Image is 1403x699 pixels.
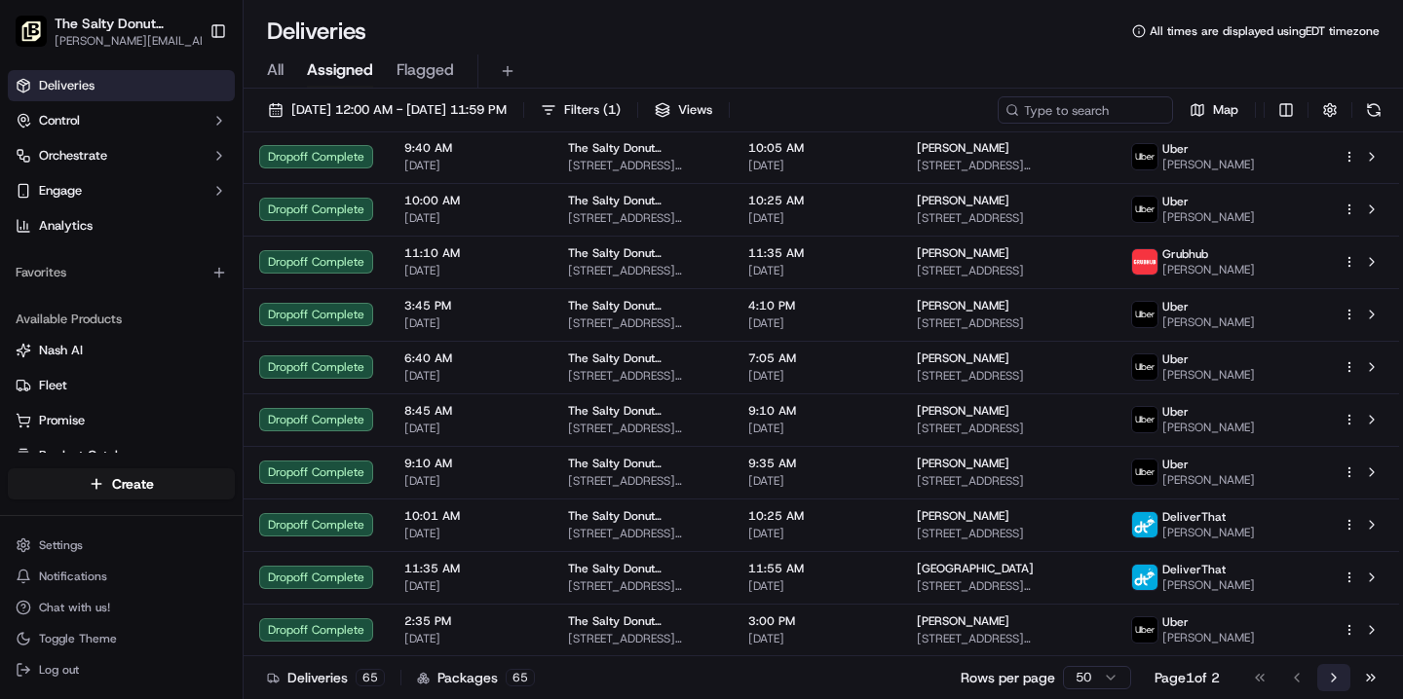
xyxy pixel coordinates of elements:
div: Deliveries [267,668,385,687]
span: The Salty Donut ([GEOGRAPHIC_DATA]) [568,350,717,366]
span: 7:05 AM [748,350,886,366]
span: [STREET_ADDRESS] [917,526,1100,541]
div: Favorites [8,257,235,288]
img: uber-new-logo.jpeg [1132,354,1157,380]
button: Fleet [8,370,235,401]
span: 11:35 AM [748,245,886,261]
span: [DATE] [748,578,886,594]
span: Nash AI [39,342,83,359]
button: Views [646,96,721,124]
span: Product Catalog [39,447,133,464]
span: [DATE] [748,315,886,331]
span: 9:10 AM [748,403,886,419]
span: [PERSON_NAME] [917,193,1009,208]
img: 5e692f75ce7d37001a5d71f1 [1132,249,1157,275]
span: Filters [564,101,621,119]
img: uber-new-logo.jpeg [1132,302,1157,327]
span: The Salty Donut ([GEOGRAPHIC_DATA]) [568,403,717,419]
a: Nash AI [16,342,227,359]
span: [PERSON_NAME] [1162,157,1255,172]
span: DeliverThat [1162,562,1226,577]
span: [PERSON_NAME] [917,508,1009,524]
button: [PERSON_NAME][EMAIL_ADDRESS][DOMAIN_NAME] [55,33,220,49]
div: Available Products [8,304,235,335]
img: profile_deliverthat_partner.png [1132,512,1157,537]
button: Filters(1) [532,96,629,124]
span: [STREET_ADDRESS][PERSON_NAME] [568,526,717,541]
a: Deliveries [8,70,235,101]
span: Deliveries [39,77,95,94]
img: uber-new-logo.jpeg [1132,144,1157,169]
button: Settings [8,532,235,559]
span: [DATE] [404,631,537,646]
span: 10:25 AM [748,193,886,208]
span: [DATE] [748,368,886,384]
span: Orchestrate [39,147,107,165]
span: Assigned [307,58,373,82]
div: We're available if you need us! [66,205,246,221]
span: [PERSON_NAME] [917,245,1009,261]
span: [DATE] [748,263,886,278]
img: Nash [19,19,58,58]
span: Grubhub [1162,246,1208,262]
span: Uber [1162,404,1189,420]
span: [DATE] [404,421,537,436]
span: [PERSON_NAME] [917,298,1009,313]
span: 3:00 PM [748,613,886,629]
span: Uber [1162,614,1189,630]
p: Rows per page [961,668,1055,687]
img: uber-new-logo.jpeg [1132,460,1157,485]
span: [DATE] [404,210,537,226]
div: 📗 [19,284,35,300]
span: The Salty Donut ([GEOGRAPHIC_DATA]) [568,298,717,313]
span: [PERSON_NAME] [1162,577,1255,593]
span: [PERSON_NAME] [917,403,1009,419]
img: 1736555255976-a54dd68f-1ca7-489b-9aae-adbdc363a1c4 [19,186,55,221]
span: [STREET_ADDRESS][PERSON_NAME] [568,315,717,331]
span: [DATE] 12:00 AM - [DATE] 11:59 PM [291,101,507,119]
a: Powered byPylon [137,329,236,345]
button: [DATE] 12:00 AM - [DATE] 11:59 PM [259,96,515,124]
span: [STREET_ADDRESS] [917,210,1100,226]
span: [DATE] [404,315,537,331]
input: Got a question? Start typing here... [51,126,351,146]
span: Fleet [39,377,67,394]
div: Packages [417,668,535,687]
span: [PERSON_NAME] [917,140,1009,156]
span: Log out [39,662,79,678]
button: Product Catalog [8,440,235,471]
span: [STREET_ADDRESS][PERSON_NAME] [568,368,717,384]
span: [STREET_ADDRESS][PERSON_NAME] [917,578,1100,594]
span: 9:10 AM [404,456,537,471]
button: Notifications [8,563,235,590]
span: 10:05 AM [748,140,886,156]
span: All times are displayed using EDT timezone [1150,23,1380,39]
span: [DATE] [404,368,537,384]
span: All [267,58,284,82]
a: 📗Knowledge Base [12,275,157,310]
span: Uber [1162,299,1189,314]
span: API Documentation [184,282,313,302]
span: Uber [1162,194,1189,209]
span: Uber [1162,351,1189,367]
span: The Salty Donut ([GEOGRAPHIC_DATA]) [568,193,717,208]
span: 8:45 AM [404,403,537,419]
span: 10:25 AM [748,508,886,524]
span: Analytics [39,217,93,235]
div: 65 [506,669,535,686]
button: Orchestrate [8,140,235,171]
img: uber-new-logo.jpeg [1132,197,1157,222]
span: Settings [39,537,83,553]
span: [DATE] [404,473,537,489]
span: [STREET_ADDRESS][PERSON_NAME] [568,210,717,226]
span: 10:01 AM [404,508,537,524]
p: Welcome 👋 [19,78,355,109]
span: [STREET_ADDRESS] [917,263,1100,278]
div: Start new chat [66,186,320,205]
span: [GEOGRAPHIC_DATA] [917,561,1034,576]
a: Fleet [16,377,227,394]
span: [STREET_ADDRESS][PERSON_NAME] [568,263,717,278]
button: Nash AI [8,335,235,366]
span: 9:40 AM [404,140,537,156]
